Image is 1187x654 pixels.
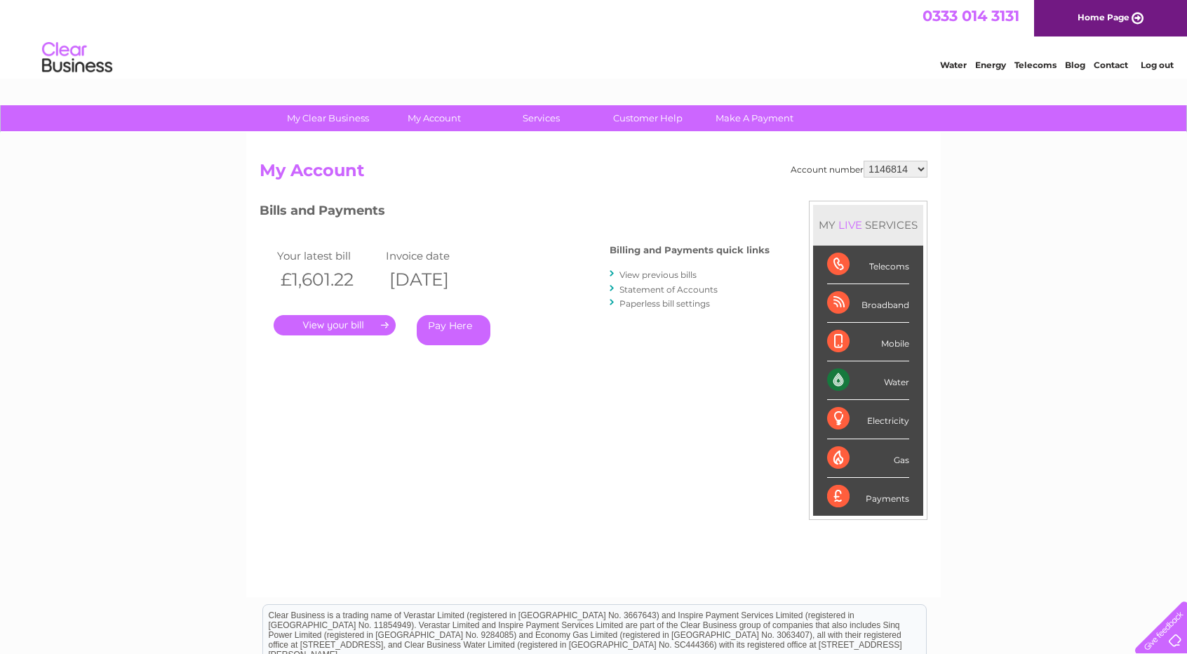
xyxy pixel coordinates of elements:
div: Telecoms [827,246,909,284]
div: Payments [827,478,909,516]
a: My Clear Business [270,105,386,131]
div: Broadband [827,284,909,323]
a: Log out [1141,60,1174,70]
div: Clear Business is a trading name of Verastar Limited (registered in [GEOGRAPHIC_DATA] No. 3667643... [263,8,926,68]
div: Gas [827,439,909,478]
a: Services [483,105,599,131]
a: Make A Payment [697,105,812,131]
div: Water [827,361,909,400]
a: Pay Here [417,315,490,345]
td: Invoice date [382,246,491,265]
a: Customer Help [590,105,706,131]
a: Telecoms [1014,60,1057,70]
h3: Bills and Payments [260,201,770,225]
td: Your latest bill [274,246,382,265]
div: Account number [791,161,927,178]
a: Blog [1065,60,1085,70]
div: MY SERVICES [813,205,923,245]
div: Electricity [827,400,909,439]
h2: My Account [260,161,927,187]
a: Statement of Accounts [619,284,718,295]
img: logo.png [41,36,113,79]
a: . [274,315,396,335]
div: Mobile [827,323,909,361]
a: 0333 014 3131 [923,7,1019,25]
a: Contact [1094,60,1128,70]
a: My Account [377,105,492,131]
a: Energy [975,60,1006,70]
th: £1,601.22 [274,265,382,294]
h4: Billing and Payments quick links [610,245,770,255]
a: Water [940,60,967,70]
div: LIVE [836,218,865,232]
a: View previous bills [619,269,697,280]
th: [DATE] [382,265,491,294]
a: Paperless bill settings [619,298,710,309]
